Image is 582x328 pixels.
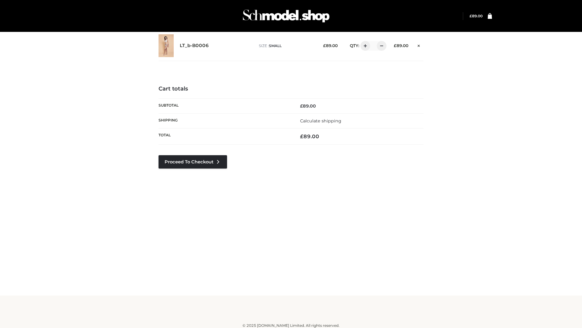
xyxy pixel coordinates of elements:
th: Shipping [159,113,291,128]
bdi: 89.00 [323,43,338,48]
a: Calculate shipping [300,118,341,124]
h4: Cart totals [159,86,423,92]
div: QTY: [344,41,384,51]
a: LT_b-B0006 [180,43,209,49]
bdi: 89.00 [300,103,316,109]
bdi: 89.00 [300,133,319,139]
a: Remove this item [414,41,423,49]
th: Total [159,128,291,145]
bdi: 89.00 [394,43,408,48]
span: £ [300,103,303,109]
bdi: 89.00 [470,14,483,18]
th: Subtotal [159,98,291,113]
span: £ [323,43,326,48]
a: Proceed to Checkout [159,155,227,169]
p: size : [259,43,314,49]
a: £89.00 [470,14,483,18]
span: £ [470,14,472,18]
span: £ [394,43,396,48]
span: SMALL [269,43,282,48]
span: £ [300,133,303,139]
img: Schmodel Admin 964 [241,4,332,28]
